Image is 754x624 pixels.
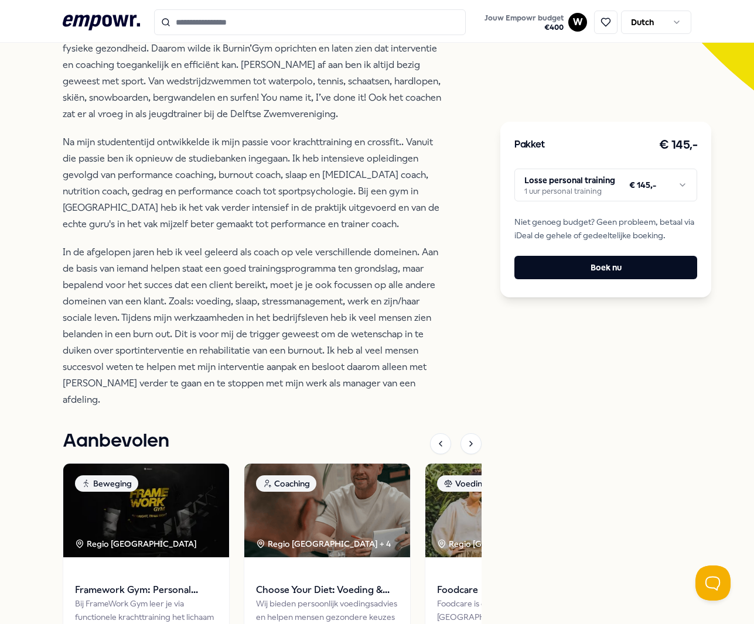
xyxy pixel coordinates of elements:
[514,138,545,153] h3: Pakket
[63,134,443,232] p: Na mijn studententijd ontwikkelde ik mijn passie voor krachttraining en crossfit.. Vanuit die pas...
[154,9,466,35] input: Search for products, categories or subcategories
[480,10,568,35] a: Jouw Empowr budget€400
[425,464,591,557] img: package image
[482,11,566,35] button: Jouw Empowr budget€400
[75,537,199,550] div: Regio [GEOGRAPHIC_DATA]
[75,582,217,598] span: Framework Gym: Personal Training
[485,13,564,23] span: Jouw Empowr budget
[437,537,561,550] div: Regio [GEOGRAPHIC_DATA]
[63,427,169,456] h1: Aanbevolen
[75,475,138,492] div: Beweging
[63,244,443,408] p: In de afgelopen jaren heb ik veel geleerd als coach op vele verschillende domeinen. Aan de basis ...
[256,537,391,550] div: Regio [GEOGRAPHIC_DATA] + 4
[659,136,698,155] h3: € 145,-
[514,256,697,279] button: Boek nu
[568,13,587,32] button: W
[63,464,229,557] img: package image
[256,582,398,598] span: Choose Your Diet: Voeding & diëtiek
[437,475,543,492] div: Voeding & Levensstijl
[485,23,564,32] span: € 400
[256,475,316,492] div: Coaching
[514,215,697,242] span: Niet genoeg budget? Geen probleem, betaal via iDeal de gehele of gedeeltelijke boeking.
[63,8,443,122] p: Ik ben [PERSON_NAME] en oprichter van Burnin’Gym. Ik geloof dat we in de markt sporten nog steeds...
[695,565,731,601] iframe: Help Scout Beacon - Open
[437,582,579,598] span: Foodcare
[244,464,410,557] img: package image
